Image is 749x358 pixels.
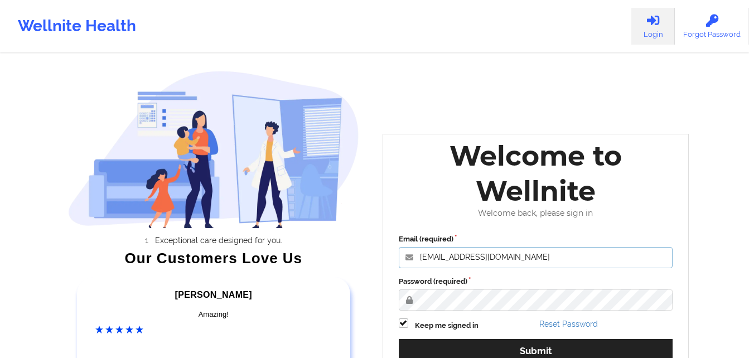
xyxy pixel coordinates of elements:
a: Reset Password [539,320,598,328]
div: Amazing! [95,309,332,320]
li: Exceptional care designed for you. [78,236,359,245]
label: Email (required) [399,234,673,245]
div: Welcome to Wellnite [391,138,681,209]
input: Email address [399,247,673,268]
div: Welcome back, please sign in [391,209,681,218]
img: wellnite-auth-hero_200.c722682e.png [68,70,359,228]
a: Forgot Password [675,8,749,45]
label: Keep me signed in [415,320,479,331]
div: Our Customers Love Us [68,253,359,264]
a: Login [631,8,675,45]
label: Password (required) [399,276,673,287]
span: [PERSON_NAME] [175,290,252,299]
